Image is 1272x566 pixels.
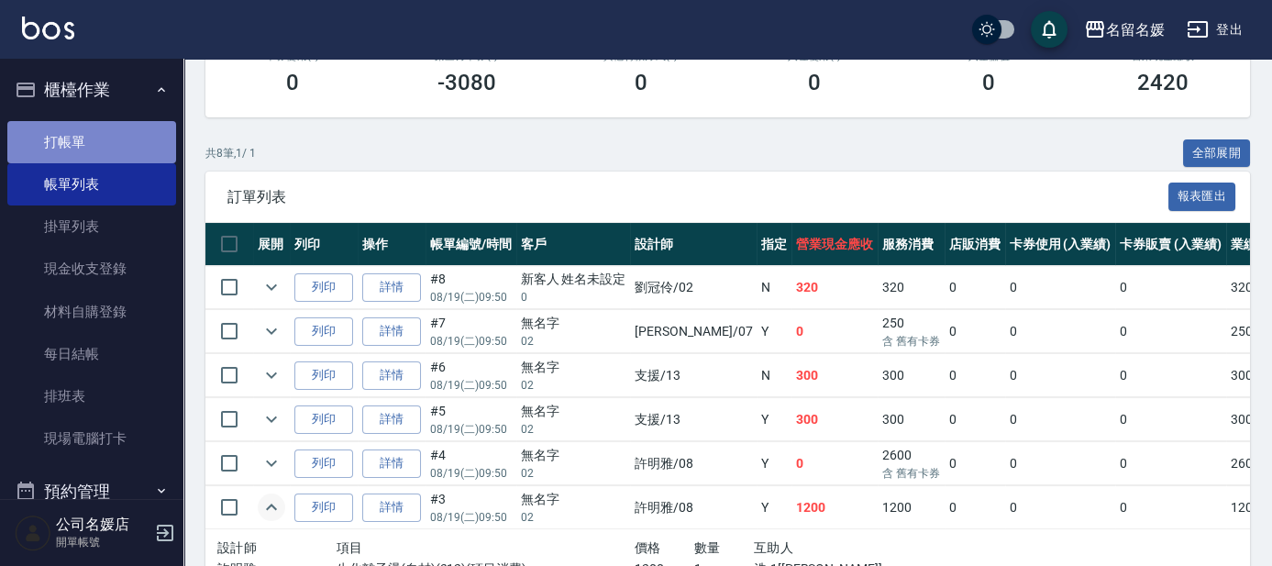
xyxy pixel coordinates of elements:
[882,333,940,350] p: 含 舊有卡券
[878,266,945,309] td: 320
[7,375,176,417] a: 排班表
[426,486,516,529] td: #3
[521,333,626,350] p: 02
[7,163,176,205] a: 帳單列表
[945,310,1005,353] td: 0
[7,205,176,248] a: 掛單列表
[294,317,353,346] button: 列印
[516,223,631,266] th: 客戶
[945,223,1005,266] th: 店販消費
[1115,223,1226,266] th: 卡券販賣 (入業績)
[945,354,1005,397] td: 0
[635,540,661,555] span: 價格
[426,398,516,441] td: #5
[521,402,626,421] div: 無名字
[430,509,512,526] p: 08/19 (二) 09:50
[7,333,176,375] a: 每日結帳
[1115,442,1226,485] td: 0
[945,442,1005,485] td: 0
[791,486,878,529] td: 1200
[253,223,290,266] th: 展開
[757,486,791,529] td: Y
[362,405,421,434] a: 詳情
[7,248,176,290] a: 現金收支登錄
[945,486,1005,529] td: 0
[635,70,647,95] h3: 0
[426,223,516,266] th: 帳單編號/時間
[878,354,945,397] td: 300
[757,223,791,266] th: 指定
[945,398,1005,441] td: 0
[426,266,516,309] td: #8
[7,291,176,333] a: 材料自購登錄
[362,273,421,302] a: 詳情
[430,377,512,394] p: 08/19 (二) 09:50
[217,540,257,555] span: 設計師
[7,121,176,163] a: 打帳單
[630,310,757,353] td: [PERSON_NAME] /07
[808,70,821,95] h3: 0
[878,486,945,529] td: 1200
[630,442,757,485] td: 許明雅 /08
[290,223,358,266] th: 列印
[945,266,1005,309] td: 0
[1115,354,1226,397] td: 0
[1168,183,1236,211] button: 報表匯出
[694,540,721,555] span: 數量
[258,494,285,521] button: expand row
[1137,70,1189,95] h3: 2420
[521,358,626,377] div: 無名字
[1031,11,1067,48] button: save
[430,421,512,438] p: 08/19 (二) 09:50
[294,494,353,522] button: 列印
[426,442,516,485] td: #4
[7,468,176,516] button: 預約管理
[258,361,285,389] button: expand row
[362,361,421,390] a: 詳情
[1005,223,1116,266] th: 卡券使用 (入業績)
[757,266,791,309] td: N
[258,317,285,345] button: expand row
[294,273,353,302] button: 列印
[1005,310,1116,353] td: 0
[337,540,363,555] span: 項目
[630,266,757,309] td: 劉冠伶 /02
[1115,398,1226,441] td: 0
[1106,18,1165,41] div: 名留名媛
[878,310,945,353] td: 250
[630,354,757,397] td: 支援 /13
[630,223,757,266] th: 設計師
[521,377,626,394] p: 02
[286,70,299,95] h3: 0
[1005,486,1116,529] td: 0
[258,405,285,433] button: expand row
[426,354,516,397] td: #6
[426,310,516,353] td: #7
[878,398,945,441] td: 300
[362,317,421,346] a: 詳情
[982,70,995,95] h3: 0
[430,333,512,350] p: 08/19 (二) 09:50
[294,405,353,434] button: 列印
[1168,187,1236,205] a: 報表匯出
[1183,139,1251,168] button: 全部展開
[521,270,626,289] div: 新客人 姓名未設定
[630,486,757,529] td: 許明雅 /08
[1115,310,1226,353] td: 0
[1179,13,1250,47] button: 登出
[1115,266,1226,309] td: 0
[258,273,285,301] button: expand row
[205,145,256,161] p: 共 8 筆, 1 / 1
[521,314,626,333] div: 無名字
[791,442,878,485] td: 0
[258,449,285,477] button: expand row
[56,534,149,550] p: 開單帳號
[1077,11,1172,49] button: 名留名媛
[227,188,1168,206] span: 訂單列表
[757,398,791,441] td: Y
[7,66,176,114] button: 櫃檯作業
[294,449,353,478] button: 列印
[56,516,149,534] h5: 公司名媛店
[1005,266,1116,309] td: 0
[7,417,176,460] a: 現場電腦打卡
